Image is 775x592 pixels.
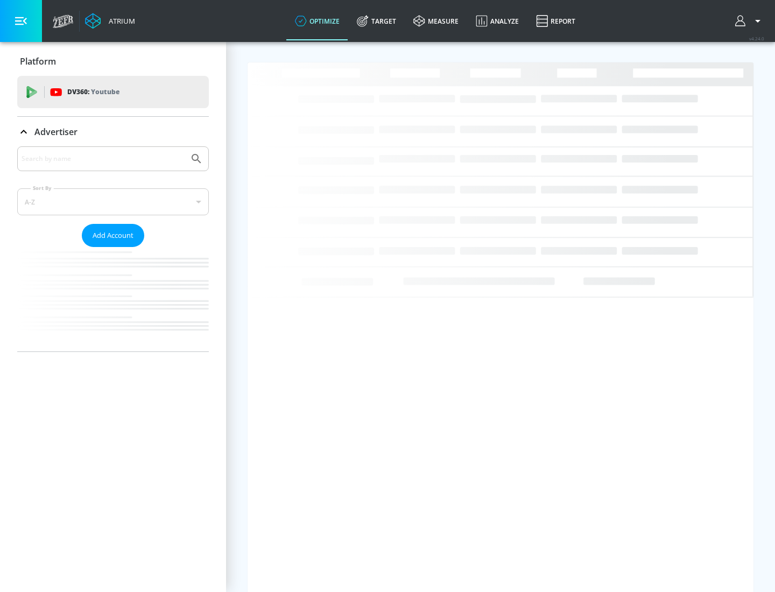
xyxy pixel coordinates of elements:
p: DV360: [67,86,119,98]
div: Atrium [104,16,135,26]
p: Advertiser [34,126,77,138]
div: Platform [17,46,209,76]
a: Report [527,2,584,40]
span: v 4.24.0 [749,36,764,41]
label: Sort By [31,185,54,192]
nav: list of Advertiser [17,247,209,351]
div: Advertiser [17,117,209,147]
p: Platform [20,55,56,67]
a: optimize [286,2,348,40]
div: A-Z [17,188,209,215]
a: Atrium [85,13,135,29]
a: Analyze [467,2,527,40]
span: Add Account [93,229,133,242]
p: Youtube [91,86,119,97]
a: measure [405,2,467,40]
a: Target [348,2,405,40]
button: Add Account [82,224,144,247]
input: Search by name [22,152,185,166]
div: DV360: Youtube [17,76,209,108]
div: Advertiser [17,146,209,351]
